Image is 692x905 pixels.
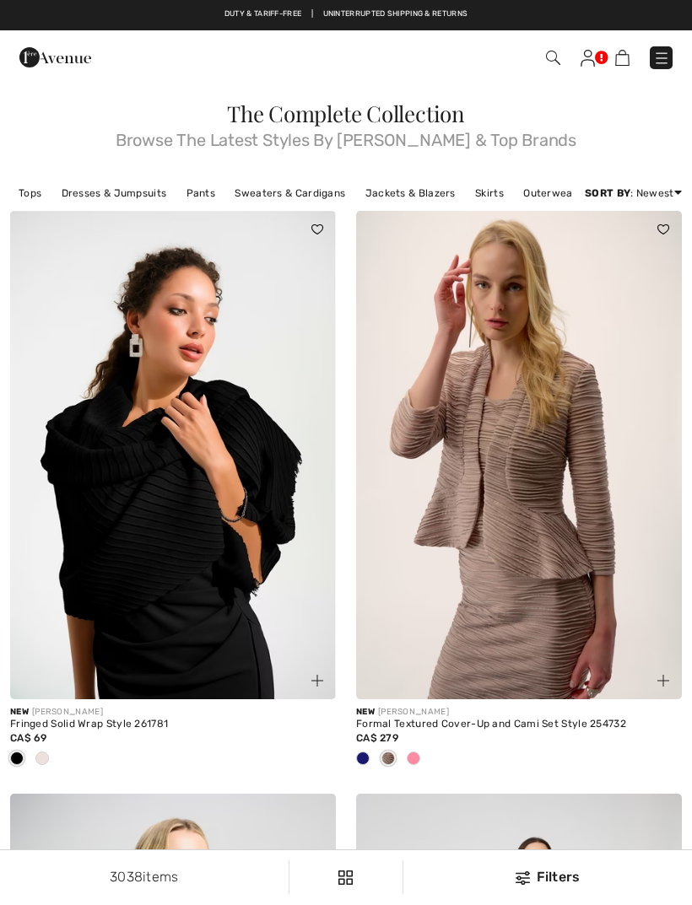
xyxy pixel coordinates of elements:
span: Browse The Latest Styles By [PERSON_NAME] & Top Brands [10,125,682,148]
div: Midnight Blue [350,746,376,773]
img: Fringed Solid Wrap Style 261781. Black [10,211,336,699]
span: New [10,707,29,717]
img: Search [546,51,560,65]
a: Sweaters & Cardigans [226,182,354,204]
img: Shopping Bag [615,50,630,66]
img: Menu [653,50,670,67]
img: 1ère Avenue [19,40,91,74]
div: Fringed Solid Wrap Style 261781 [10,719,336,730]
span: New [356,707,375,717]
a: Pants [178,182,224,204]
span: The Complete Collection [227,99,465,128]
a: Jackets & Blazers [357,182,464,204]
img: plus_v2.svg [311,675,323,687]
a: Outerwear [515,182,586,204]
span: CA$ 279 [356,732,398,744]
span: CA$ 69 [10,732,47,744]
div: Formal Textured Cover-Up and Cami Set Style 254732 [356,719,682,730]
a: Skirts [467,182,512,204]
strong: Sort By [585,187,630,199]
img: plus_v2.svg [657,675,669,687]
img: Filters [338,870,353,885]
a: Dresses & Jumpsuits [53,182,176,204]
img: My Info [581,50,595,67]
div: : Newest [585,186,682,201]
a: Tops [10,182,50,204]
span: 3038 [110,869,143,885]
img: heart_black_full.svg [311,224,323,234]
div: [PERSON_NAME] [10,706,336,719]
div: Sand [376,746,401,773]
div: Petal pink [401,746,426,773]
img: heart_black_full.svg [657,224,669,234]
div: [PERSON_NAME] [356,706,682,719]
div: Filters [414,867,682,887]
a: 1ère Avenue [19,48,91,64]
div: Black [4,746,30,773]
img: Filters [516,871,530,885]
div: Champagne 171 [30,746,55,773]
img: Formal Textured Cover-Up and Cami Set Style 254732. Midnight Blue [356,211,682,699]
